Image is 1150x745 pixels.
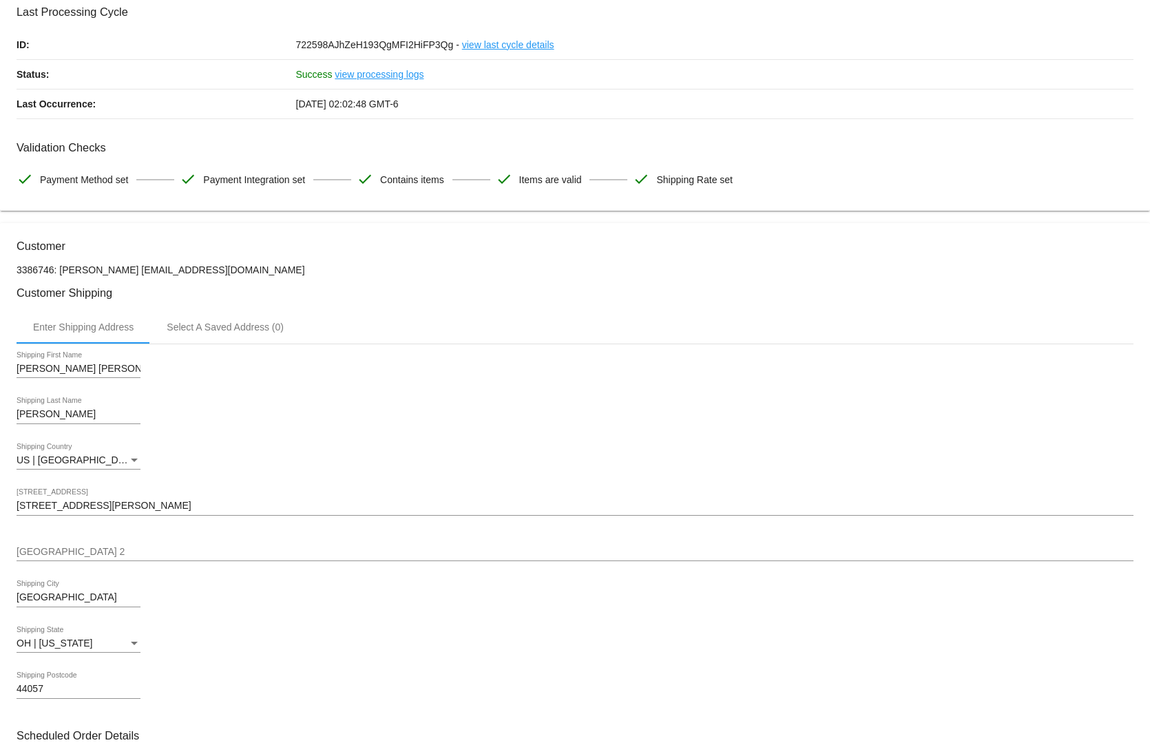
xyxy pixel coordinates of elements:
[33,322,134,333] div: Enter Shipping Address
[17,141,1133,154] h3: Validation Checks
[17,729,1133,742] h3: Scheduled Order Details
[17,454,138,465] span: US | [GEOGRAPHIC_DATA]
[17,6,1133,19] h3: Last Processing Cycle
[335,60,424,89] a: view processing logs
[17,171,33,187] mat-icon: check
[17,638,140,649] mat-select: Shipping State
[17,592,140,603] input: Shipping City
[656,165,733,194] span: Shipping Rate set
[296,98,399,109] span: [DATE] 02:02:48 GMT-6
[296,39,459,50] span: 722598AJhZeH193QgMFI2HiFP3Qg -
[357,171,373,187] mat-icon: check
[380,165,444,194] span: Contains items
[17,30,296,59] p: ID:
[17,501,1133,512] input: Shipping Street 1
[17,684,140,695] input: Shipping Postcode
[17,90,296,118] p: Last Occurrence:
[17,409,140,420] input: Shipping Last Name
[296,69,333,80] span: Success
[17,240,1133,253] h3: Customer
[180,171,196,187] mat-icon: check
[40,165,128,194] span: Payment Method set
[519,165,582,194] span: Items are valid
[496,171,512,187] mat-icon: check
[17,264,1133,275] p: 3386746: [PERSON_NAME] [EMAIL_ADDRESS][DOMAIN_NAME]
[17,638,92,649] span: OH | [US_STATE]
[462,30,554,59] a: view last cycle details
[17,455,140,466] mat-select: Shipping Country
[17,364,140,375] input: Shipping First Name
[203,165,305,194] span: Payment Integration set
[17,60,296,89] p: Status:
[633,171,649,187] mat-icon: check
[17,547,1133,558] input: Shipping Street 2
[17,286,1133,300] h3: Customer Shipping
[167,322,284,333] div: Select A Saved Address (0)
